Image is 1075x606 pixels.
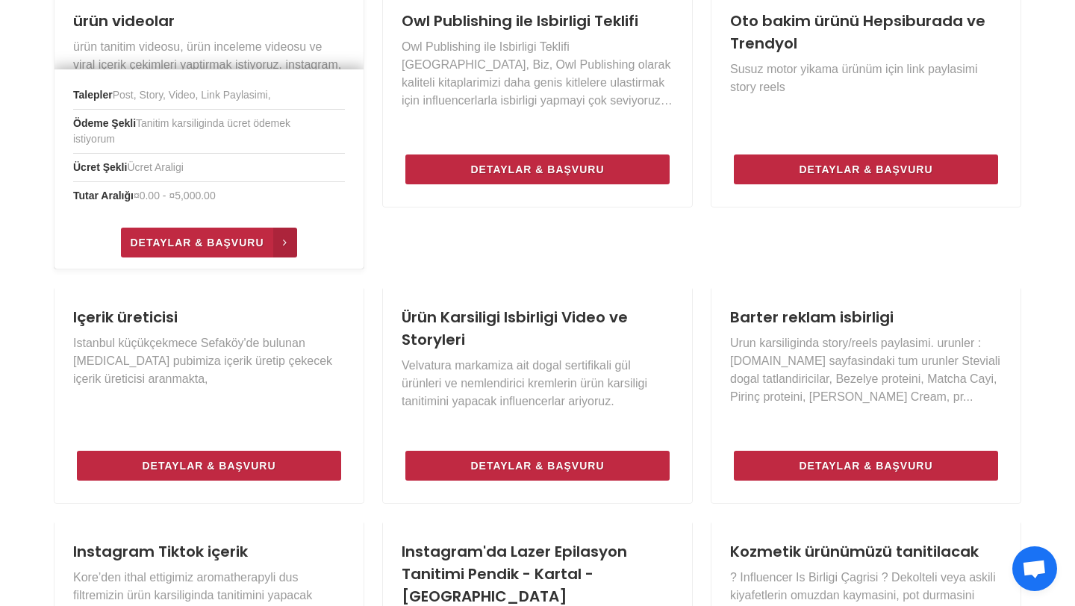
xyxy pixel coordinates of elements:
[73,154,345,182] li: Ücret Araligi
[130,234,264,252] span: Detaylar & Başvuru
[470,160,604,178] span: Detaylar & Başvuru
[121,228,296,257] a: Detaylar & Başvuru
[73,89,113,101] strong: Talepler
[73,182,345,210] li: ¤0.00 - ¤5,000.00
[799,160,932,178] span: Detaylar & Başvuru
[77,451,341,481] a: Detaylar & Başvuru
[73,161,127,173] strong: Ücret Şekli
[734,154,998,184] a: Detaylar & Başvuru
[730,307,894,328] a: Barter reklam isbirligi
[73,190,134,202] strong: Tutar Aralığı
[402,307,628,350] a: Ürün Karsiligi Isbirligi Video ve Storyleri
[730,60,1002,96] p: Susuz motor yikama ürünüm için link paylasimi story reels
[73,81,345,110] li: Post, Story, Video, Link Paylasimi,
[73,307,178,328] a: Içerik üreticisi
[402,10,638,31] a: Owl Publishing ile Isbirligi Teklifi
[405,451,670,481] a: Detaylar & Başvuru
[73,10,175,31] a: ürün videolar
[730,10,985,54] a: Oto bakim ürünü Hepsiburada ve Trendyol
[730,334,1002,406] p: Urun karsiliginda story/reels paylasimi. urunler : [DOMAIN_NAME] sayfasindaki tum urunler Stevial...
[402,357,673,410] p: Velvatura markamiza ait dogal sertifikali gül ürünleri ve nemlendirici kremlerin ürün karsiligi t...
[734,451,998,481] a: Detaylar & Başvuru
[405,154,670,184] a: Detaylar & Başvuru
[73,110,345,154] li: Tanitim karsiliginda ücret ödemek istiyorum
[730,541,979,562] a: Kozmetik ürünümüzü tanitilacak
[142,457,275,475] span: Detaylar & Başvuru
[1012,546,1057,591] div: Açık sohbet
[73,38,345,110] p: ürün tanitim videosu, ürün inceleme videosu ve viral içerik çekimleri yaptirmak istiyoruz. instag...
[73,541,248,562] a: Instagram Tiktok içerik
[799,457,932,475] span: Detaylar & Başvuru
[73,117,136,129] strong: Ödeme Şekli
[470,457,604,475] span: Detaylar & Başvuru
[402,38,673,110] p: Owl Publishing ile Isbirligi Teklifi [GEOGRAPHIC_DATA], Biz, Owl Publishing olarak kaliteli kitap...
[73,334,345,388] p: Istanbul küçükçekmece Sefaköy'de bulunan [MEDICAL_DATA] pubimiza içerik üretip çekecek içerik üre...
